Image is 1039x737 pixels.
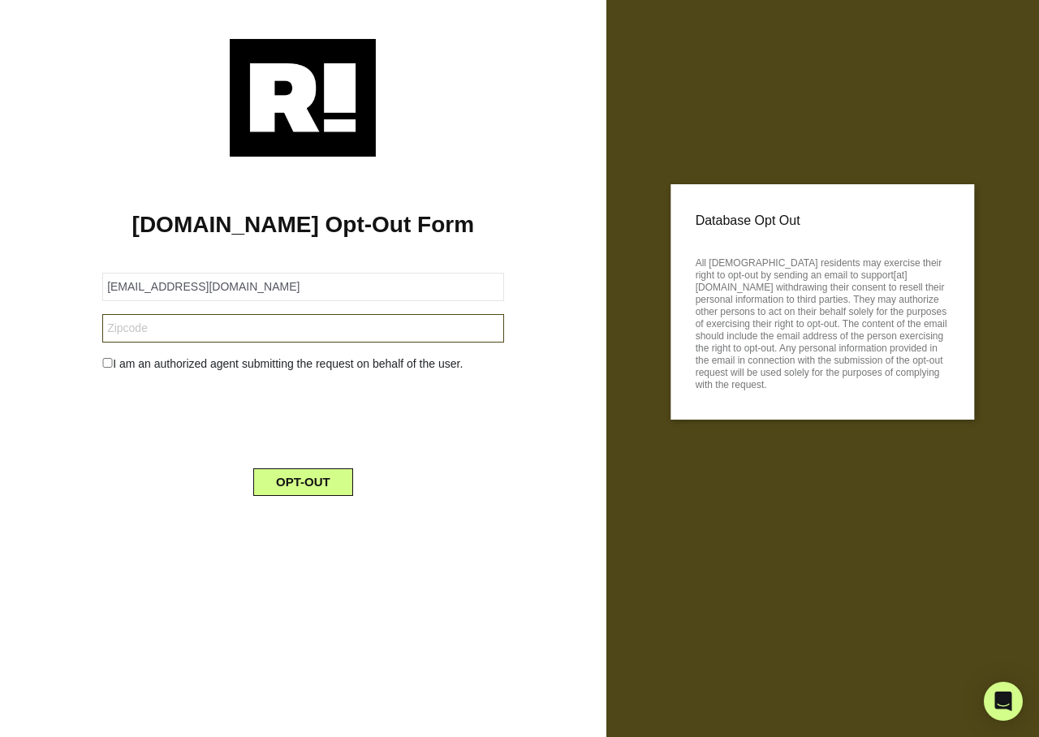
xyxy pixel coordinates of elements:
[90,356,515,373] div: I am an authorized agent submitting the request on behalf of the user.
[253,468,353,496] button: OPT-OUT
[230,39,376,157] img: Retention.com
[179,386,426,449] iframe: reCAPTCHA
[696,209,950,233] p: Database Opt Out
[102,314,503,343] input: Zipcode
[24,211,582,239] h1: [DOMAIN_NAME] Opt-Out Form
[102,273,503,301] input: Email Address
[696,252,950,391] p: All [DEMOGRAPHIC_DATA] residents may exercise their right to opt-out by sending an email to suppo...
[984,682,1023,721] div: Open Intercom Messenger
